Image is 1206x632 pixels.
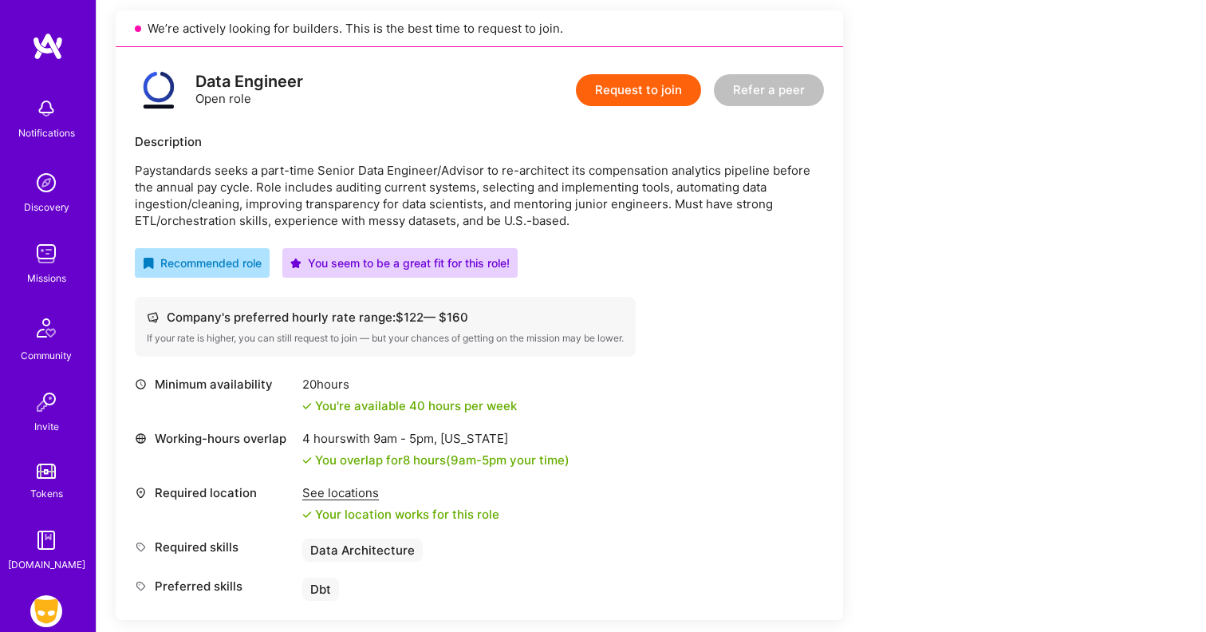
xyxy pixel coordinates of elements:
[135,580,147,592] i: icon Tag
[135,162,824,229] p: Paystandards seeks a part-time Senior Data Engineer/Advisor to re-architect its compensation anal...
[143,258,154,269] i: icon RecommendedBadge
[147,332,624,345] div: If your rate is higher, you can still request to join — but your chances of getting on the missio...
[30,595,62,627] img: Grindr: Data + FE + CyberSecurity + QA
[195,73,303,90] div: Data Engineer
[18,124,75,141] div: Notifications
[195,73,303,107] div: Open role
[576,74,701,106] button: Request to join
[302,397,517,414] div: You're available 40 hours per week
[147,311,159,323] i: icon Cash
[302,578,339,601] div: Dbt
[135,578,294,594] div: Preferred skills
[302,376,517,393] div: 20 hours
[8,556,85,573] div: [DOMAIN_NAME]
[290,255,510,271] div: You seem to be a great fit for this role!
[135,484,294,501] div: Required location
[27,309,65,347] img: Community
[302,484,499,501] div: See locations
[135,430,294,447] div: Working-hours overlap
[21,347,72,364] div: Community
[135,487,147,499] i: icon Location
[32,32,64,61] img: logo
[315,452,569,468] div: You overlap for 8 hours ( your time)
[370,431,440,446] span: 9am - 5pm ,
[30,93,62,124] img: bell
[143,255,262,271] div: Recommended role
[135,133,824,150] div: Description
[135,66,183,114] img: logo
[30,485,63,502] div: Tokens
[30,386,62,418] img: Invite
[26,595,66,627] a: Grindr: Data + FE + CyberSecurity + QA
[30,524,62,556] img: guide book
[451,452,506,468] span: 9am - 5pm
[302,401,312,411] i: icon Check
[302,430,569,447] div: 4 hours with [US_STATE]
[135,539,294,555] div: Required skills
[135,378,147,390] i: icon Clock
[37,464,56,479] img: tokens
[135,376,294,393] div: Minimum availability
[302,510,312,519] i: icon Check
[27,270,66,286] div: Missions
[135,541,147,553] i: icon Tag
[302,506,499,523] div: Your location works for this role
[24,199,69,215] div: Discovery
[34,418,59,435] div: Invite
[30,167,62,199] img: discovery
[714,74,824,106] button: Refer a peer
[116,10,843,47] div: We’re actively looking for builders. This is the best time to request to join.
[135,433,147,444] i: icon World
[302,539,423,562] div: Data Architecture
[30,238,62,270] img: teamwork
[147,309,624,326] div: Company's preferred hourly rate range: $ 122 — $ 160
[302,456,312,465] i: icon Check
[290,258,301,269] i: icon PurpleStar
